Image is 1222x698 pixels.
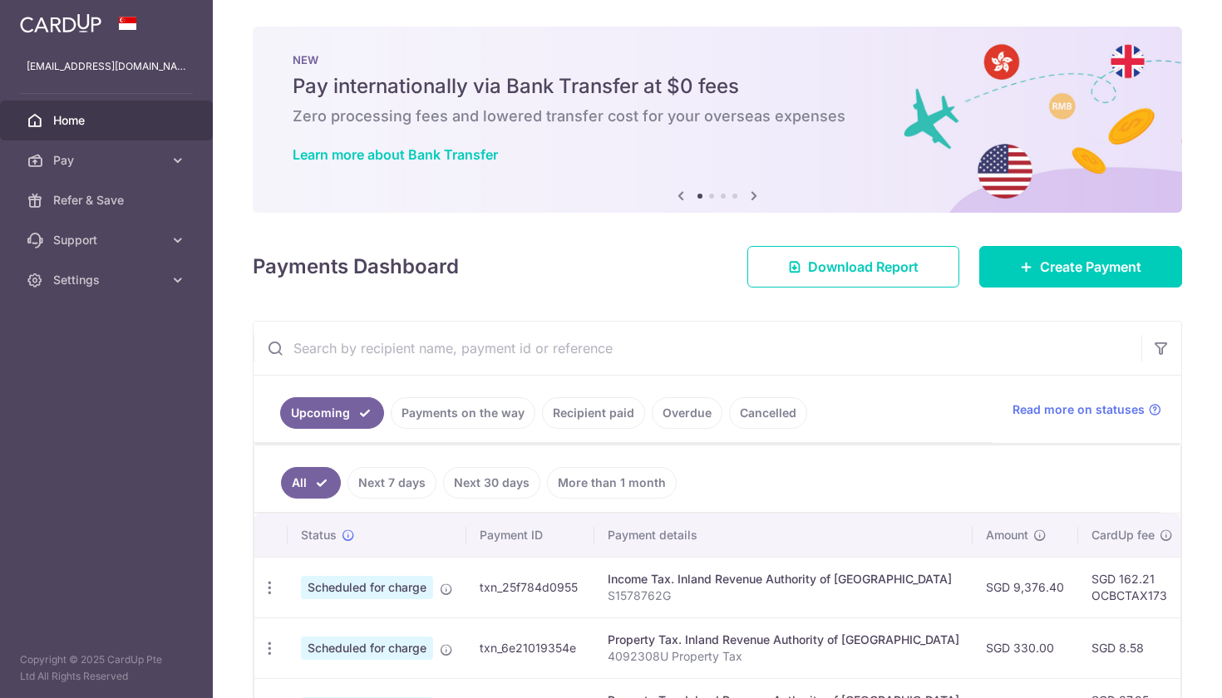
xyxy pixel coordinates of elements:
[466,617,594,678] td: txn_6e21019354e
[1013,401,1161,418] a: Read more on statuses
[466,514,594,557] th: Payment ID
[608,587,959,604] p: S1578762G
[608,571,959,587] div: Income Tax. Inland Revenue Authority of [GEOGRAPHIC_DATA]
[747,246,959,288] a: Download Report
[280,397,384,429] a: Upcoming
[608,648,959,665] p: 4092308U Property Tax
[53,152,163,169] span: Pay
[979,246,1182,288] a: Create Payment
[1078,617,1186,678] td: SGD 8.58
[547,467,677,499] a: More than 1 month
[1091,527,1155,543] span: CardUp fee
[1078,557,1186,617] td: SGD 162.21 OCBCTAX173
[594,514,973,557] th: Payment details
[608,632,959,648] div: Property Tax. Inland Revenue Authority of [GEOGRAPHIC_DATA]
[254,322,1141,375] input: Search by recipient name, payment id or reference
[53,272,163,288] span: Settings
[293,73,1142,100] h5: Pay internationally via Bank Transfer at $0 fees
[1013,401,1145,418] span: Read more on statuses
[253,252,459,282] h4: Payments Dashboard
[53,192,163,209] span: Refer & Save
[973,557,1078,617] td: SGD 9,376.40
[20,13,101,33] img: CardUp
[281,467,341,499] a: All
[1040,257,1141,277] span: Create Payment
[466,557,594,617] td: txn_25f784d0955
[729,397,807,429] a: Cancelled
[443,467,540,499] a: Next 30 days
[973,617,1078,678] td: SGD 330.00
[347,467,436,499] a: Next 7 days
[301,527,337,543] span: Status
[27,58,186,75] p: [EMAIL_ADDRESS][DOMAIN_NAME]
[301,576,433,599] span: Scheduled for charge
[652,397,722,429] a: Overdue
[253,27,1182,213] img: Bank transfer banner
[293,146,498,163] a: Learn more about Bank Transfer
[986,527,1028,543] span: Amount
[293,106,1142,126] h6: Zero processing fees and lowered transfer cost for your overseas expenses
[301,637,433,660] span: Scheduled for charge
[53,112,163,129] span: Home
[808,257,919,277] span: Download Report
[542,397,645,429] a: Recipient paid
[293,53,1142,66] p: NEW
[391,397,535,429] a: Payments on the way
[53,232,163,248] span: Support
